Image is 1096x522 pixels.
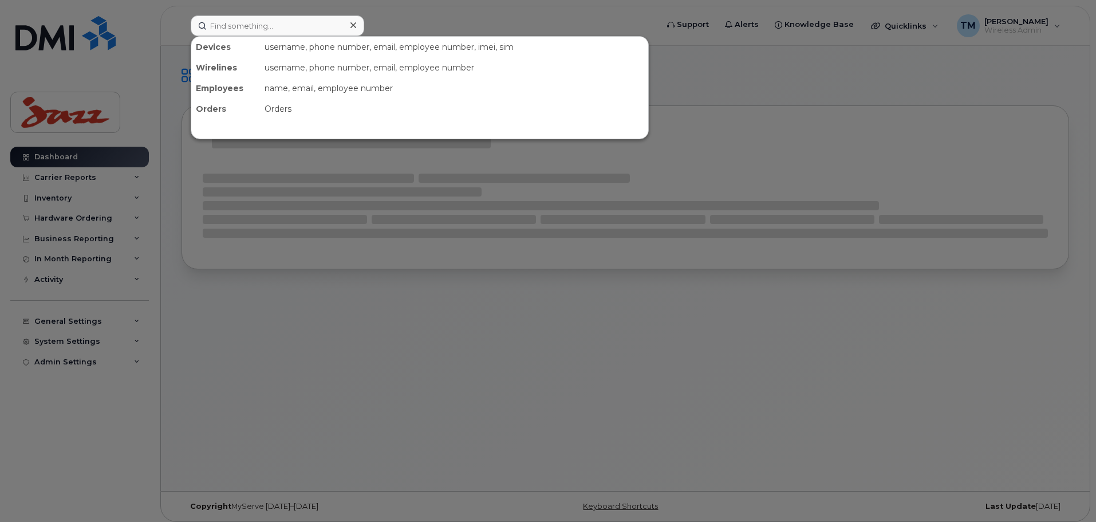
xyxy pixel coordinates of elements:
[260,57,648,78] div: username, phone number, email, employee number
[191,99,260,119] div: Orders
[260,78,648,99] div: name, email, employee number
[260,99,648,119] div: Orders
[191,37,260,57] div: Devices
[260,37,648,57] div: username, phone number, email, employee number, imei, sim
[191,78,260,99] div: Employees
[191,57,260,78] div: Wirelines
